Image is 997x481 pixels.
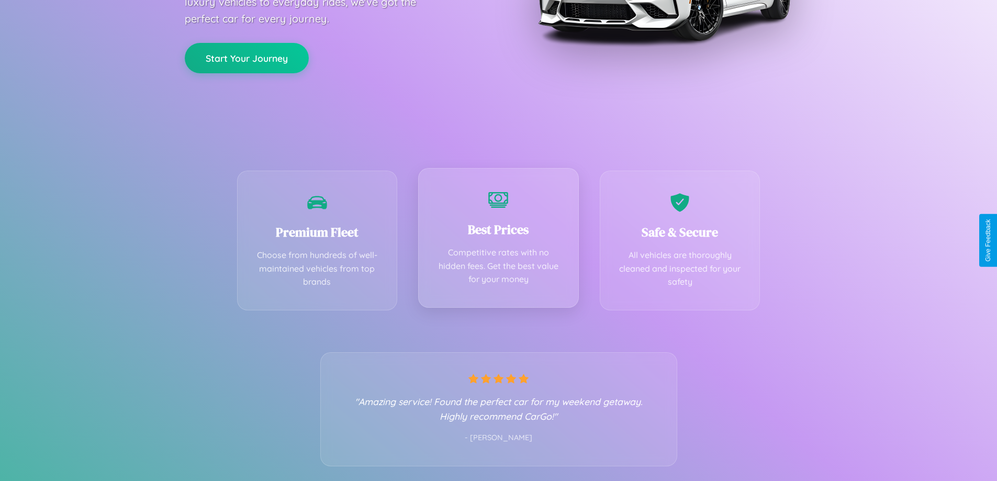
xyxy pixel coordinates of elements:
h3: Premium Fleet [253,223,382,241]
h3: Best Prices [434,221,563,238]
p: Choose from hundreds of well-maintained vehicles from top brands [253,249,382,289]
p: - [PERSON_NAME] [342,431,656,445]
p: Competitive rates with no hidden fees. Get the best value for your money [434,246,563,286]
p: All vehicles are thoroughly cleaned and inspected for your safety [616,249,744,289]
button: Start Your Journey [185,43,309,73]
p: "Amazing service! Found the perfect car for my weekend getaway. Highly recommend CarGo!" [342,394,656,423]
h3: Safe & Secure [616,223,744,241]
div: Give Feedback [984,219,992,262]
